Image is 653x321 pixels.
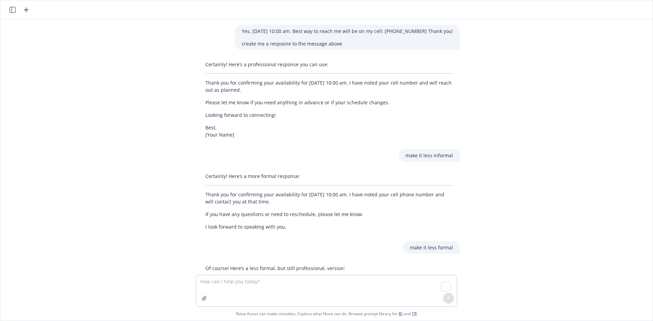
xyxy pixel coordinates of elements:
[205,61,453,68] p: Certainly! Here’s a professional response you can use:
[205,99,453,106] p: Please let me know if you need anything in advance or if your schedule changes.
[399,311,403,317] a: BI
[412,311,417,317] a: TR
[236,307,417,321] span: Nova Assist can make mistakes. Explore what Nova can do: Browse prompt library for and
[205,211,453,218] p: If you have any questions or need to reschedule, please let me know.
[205,124,453,138] p: Best, [Your Name]
[242,28,453,35] p: Yes, [DATE] 10:00 am. Best way to reach me will be on my cell: [PHONE_NUMBER] Thank you!
[205,191,453,205] p: Thank you for confirming your availability for [DATE] 10:00 am. I have noted your cell phone numb...
[405,152,453,159] p: make it less informal
[205,111,453,119] p: Looking forward to connecting!
[205,79,453,93] p: Thank you for confirming your availability for [DATE] 10:00 am. I have noted your cell number and...
[196,275,457,306] textarea: To enrich screen reader interactions, please activate Accessibility in Grammarly extension settings
[205,173,453,180] p: Certainly! Here’s a more formal response:
[205,265,453,272] p: Of course! Here’s a less formal, but still professional, version:
[242,40,453,47] p: create me a resposne to the message above
[205,223,453,230] p: I look forward to speaking with you.
[410,244,453,251] p: make it less formal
